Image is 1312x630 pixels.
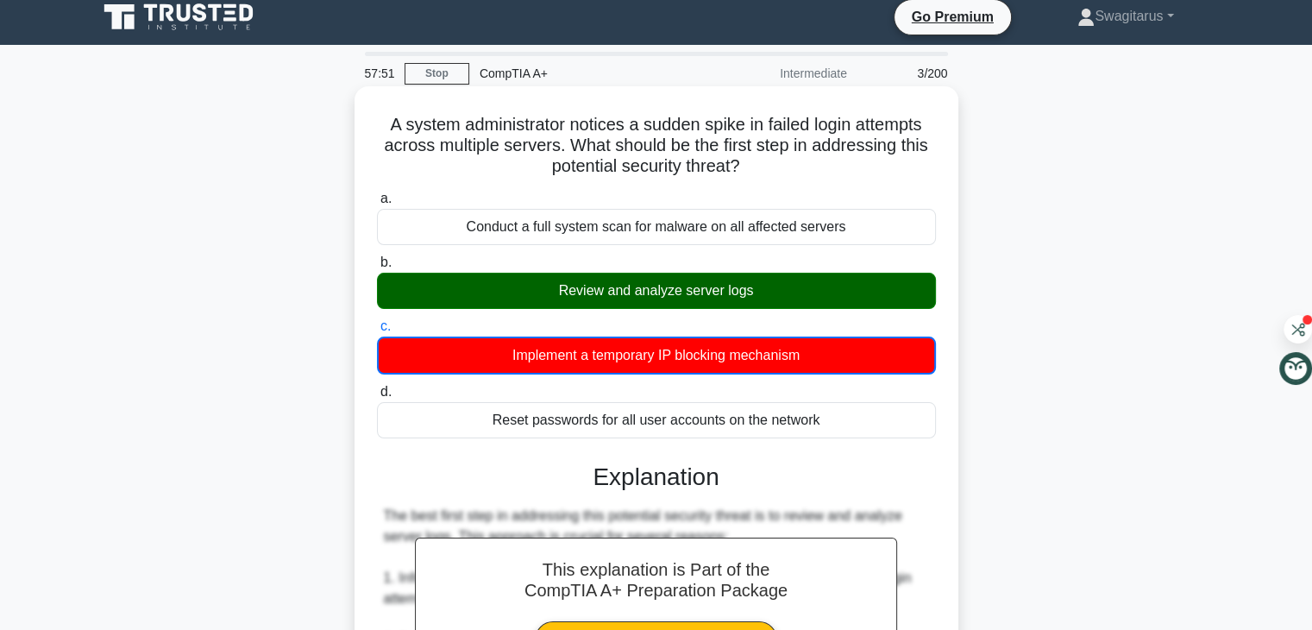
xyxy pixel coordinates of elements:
div: Reset passwords for all user accounts on the network [377,402,936,438]
div: Conduct a full system scan for malware on all affected servers [377,209,936,245]
div: Implement a temporary IP blocking mechanism [377,337,936,375]
div: 57:51 [355,56,405,91]
div: Intermediate [706,56,857,91]
a: Stop [405,63,469,85]
span: b. [380,255,392,269]
h3: Explanation [387,463,926,492]
div: CompTIA A+ [469,56,706,91]
div: 3/200 [857,56,958,91]
div: Review and analyze server logs [377,273,936,309]
h5: A system administrator notices a sudden spike in failed login attempts across multiple servers. W... [375,114,938,178]
span: a. [380,191,392,205]
span: d. [380,384,392,399]
span: c. [380,318,391,333]
a: Go Premium [901,6,1004,28]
